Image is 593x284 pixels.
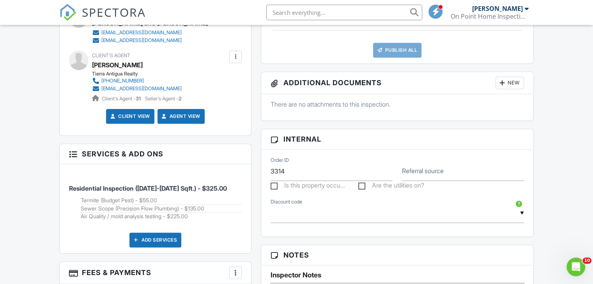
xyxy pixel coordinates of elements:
[102,96,142,102] span: Client's Agent -
[129,233,181,247] div: Add Services
[101,86,182,92] div: [EMAIL_ADDRESS][DOMAIN_NAME]
[92,53,130,58] span: Client's Agent
[451,12,529,20] div: On Point Home Inspections LLC
[271,271,524,279] h5: Inspector Notes
[145,96,182,102] span: Seller's Agent -
[101,78,144,84] div: [PHONE_NUMBER]
[261,129,533,149] h3: Internal
[81,212,242,220] li: Add on: Air Quality / mold analysis testing
[59,4,76,21] img: The Best Home Inspection Software - Spectora
[92,85,182,93] a: [EMAIL_ADDRESS][DOMAIN_NAME]
[271,100,524,109] p: There are no attachments to this inspection.
[160,112,200,120] a: Agent View
[92,77,182,85] a: [PHONE_NUMBER]
[92,37,202,44] a: [EMAIL_ADDRESS][DOMAIN_NAME]
[59,11,146,27] a: SPECTORA
[60,262,251,284] h3: Fees & Payments
[582,258,591,264] span: 10
[358,182,424,191] label: Are the utilities on?
[472,5,523,12] div: [PERSON_NAME]
[566,258,585,276] iframe: Intercom live chat
[179,96,182,102] strong: 2
[101,37,182,44] div: [EMAIL_ADDRESS][DOMAIN_NAME]
[271,157,289,164] label: Order ID
[496,77,524,89] div: New
[60,144,251,164] h3: Services & Add ons
[261,245,533,265] h3: Notes
[69,170,242,226] li: Service: Residential Inspection (1001-2000 Sqft.)
[373,43,422,58] a: Publish All
[92,71,188,77] div: Tierra Antigua Realty
[136,96,141,102] strong: 31
[81,196,242,205] li: Add on: Termite (Budget Pest)
[69,184,227,192] span: Residential Inspection ([DATE]-[DATE] Sqft.) - $325.00
[82,4,146,20] span: SPECTORA
[92,59,143,71] a: [PERSON_NAME]
[271,198,302,205] label: Discount code
[109,112,150,120] a: Client View
[402,167,444,175] label: Referral source
[81,205,242,213] li: Add on: Sewer Scope (Precision Flow Plumbing)
[92,29,202,37] a: [EMAIL_ADDRESS][DOMAIN_NAME]
[261,72,533,94] h3: Additional Documents
[271,182,345,191] label: Is this property occupied?
[266,5,422,20] input: Search everything...
[101,30,182,36] div: [EMAIL_ADDRESS][DOMAIN_NAME]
